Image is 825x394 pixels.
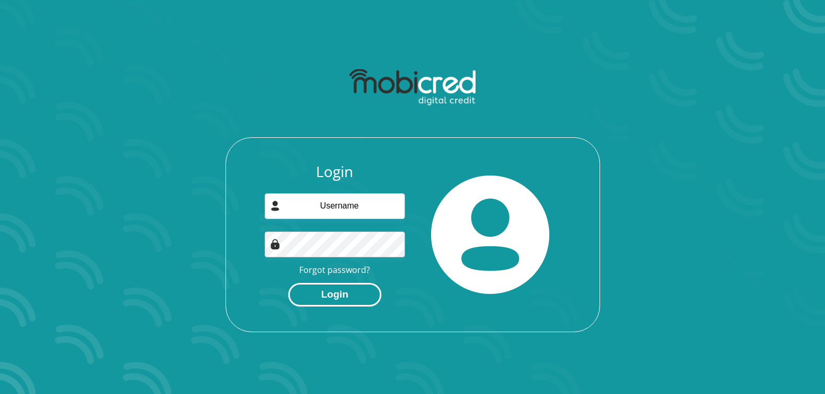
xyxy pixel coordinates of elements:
img: Image [270,239,280,249]
img: user-icon image [270,201,280,211]
input: Username [265,193,405,219]
a: Forgot password? [299,264,370,276]
h3: Login [265,163,405,181]
button: Login [288,283,381,307]
img: mobicred logo [349,69,476,106]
